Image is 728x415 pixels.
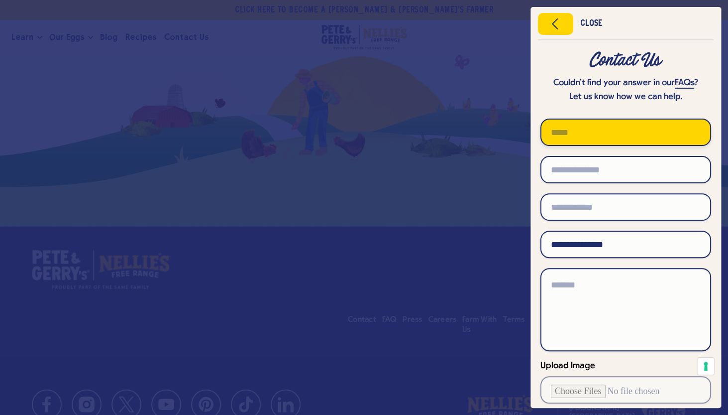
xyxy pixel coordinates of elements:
p: Let us know how we can help. [540,90,711,104]
div: Contact Us [540,51,711,69]
div: Close [580,20,602,27]
button: Your consent preferences for tracking technologies [697,358,714,375]
a: FAQs [675,78,694,89]
p: Couldn’t find your answer in our ? [540,76,711,90]
button: Close menu [538,13,573,35]
span: Upload Image [540,361,595,371]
